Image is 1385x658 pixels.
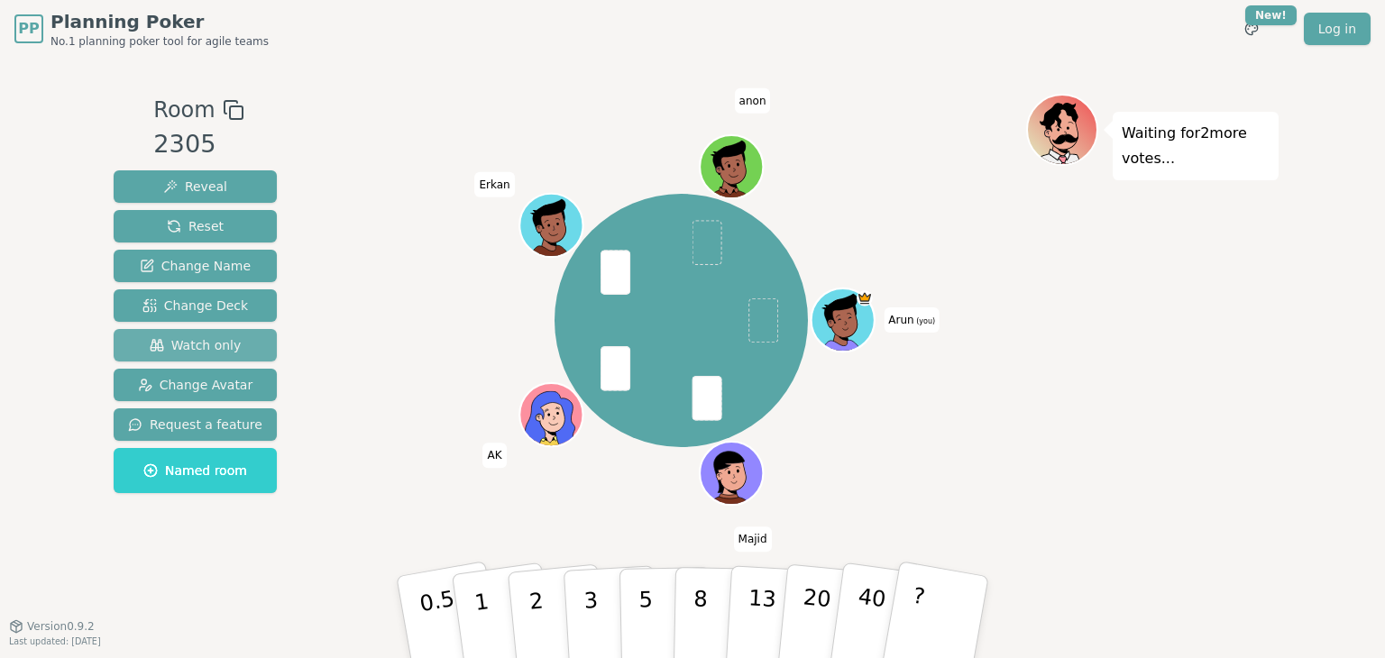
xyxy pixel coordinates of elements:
[9,636,101,646] span: Last updated: [DATE]
[138,376,253,394] span: Change Avatar
[474,172,514,197] span: Click to change your name
[812,290,872,350] button: Click to change your avatar
[50,34,269,49] span: No.1 planning poker tool for agile teams
[914,317,936,325] span: (you)
[114,329,277,361] button: Watch only
[857,290,873,306] span: Arun is the host
[114,210,277,242] button: Reset
[114,408,277,441] button: Request a feature
[27,619,95,634] span: Version 0.9.2
[1304,13,1371,45] a: Log in
[114,369,277,401] button: Change Avatar
[114,170,277,203] button: Reveal
[128,416,262,434] span: Request a feature
[1245,5,1297,25] div: New!
[143,462,247,480] span: Named room
[153,126,243,163] div: 2305
[1235,13,1268,45] button: New!
[50,9,269,34] span: Planning Poker
[483,443,507,469] span: Click to change your name
[114,250,277,282] button: Change Name
[1122,121,1270,171] p: Waiting for 2 more votes...
[167,217,224,235] span: Reset
[150,336,242,354] span: Watch only
[114,448,277,493] button: Named room
[140,257,251,275] span: Change Name
[735,88,771,114] span: Click to change your name
[153,94,215,126] span: Room
[18,18,39,40] span: PP
[163,178,227,196] span: Reveal
[114,289,277,322] button: Change Deck
[734,526,772,552] span: Click to change your name
[142,297,248,315] span: Change Deck
[884,307,940,333] span: Click to change your name
[9,619,95,634] button: Version0.9.2
[14,9,269,49] a: PPPlanning PokerNo.1 planning poker tool for agile teams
